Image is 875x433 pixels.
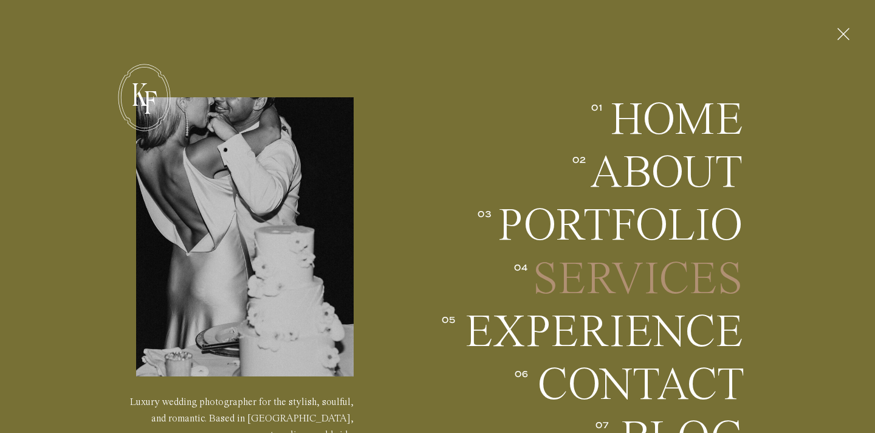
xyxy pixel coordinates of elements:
[132,78,146,106] p: K
[136,86,165,114] p: F
[497,203,743,248] a: Portfolio
[510,262,533,278] a: 04
[537,362,743,407] a: Contact
[437,314,461,330] a: 05
[473,208,496,224] a: 03
[600,97,743,142] a: Home
[510,368,534,384] a: 06
[564,150,743,195] a: About
[461,310,743,355] a: EXPERIENCE
[586,102,609,118] a: 01
[529,257,743,302] a: Services
[126,394,354,425] p: Luxury wedding photographer for the stylish, soulful, and romantic. Based in [GEOGRAPHIC_DATA], t...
